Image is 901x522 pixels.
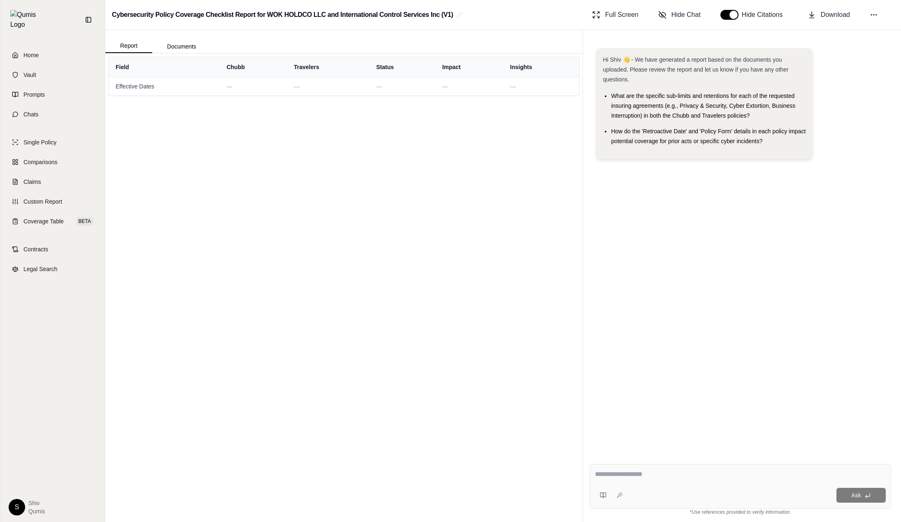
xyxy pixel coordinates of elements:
h2: Cybersecurity Policy Coverage Checklist Report for WOK HOLDCO LLC and International Control Servi... [112,7,453,22]
a: Chats [5,105,100,123]
button: Download [804,7,853,23]
button: Collapse sidebar [82,13,95,26]
span: Download [821,10,850,20]
span: — [294,83,300,90]
span: Effective Dates [116,82,214,90]
a: Single Policy [5,133,100,151]
span: Custom Report [23,197,62,206]
span: Contracts [23,245,48,253]
span: — [442,83,448,90]
span: What are the specific sub-limits and retentions for each of the requested insuring agreements (e.... [611,93,795,119]
th: Impact [436,57,504,77]
div: S [9,499,25,515]
a: Coverage TableBETA [5,212,100,230]
a: Claims [5,173,100,191]
span: Hide Chat [671,10,701,20]
span: Qumis [28,507,45,515]
span: Hide Citations [742,10,788,20]
span: Hi Shiv 👋 - We have generated a report based on the documents you uploaded. Please review the rep... [603,56,788,83]
span: Comparisons [23,158,57,166]
button: Report [105,39,152,53]
a: Vault [5,66,100,84]
div: *Use references provided to verify information. [590,509,891,515]
button: Ask [836,488,886,503]
a: Custom Report [5,193,100,211]
a: Prompts [5,86,100,104]
th: Status [369,57,435,77]
span: — [376,83,382,90]
th: Insights [504,57,579,77]
button: Documents [152,40,211,53]
span: Full Screen [605,10,639,20]
span: Ask [851,492,861,499]
th: Chubb [220,57,287,77]
span: — [510,83,516,90]
span: Claims [23,178,41,186]
button: Full Screen [589,7,642,23]
a: Home [5,46,100,64]
span: Prompts [23,90,45,99]
span: BETA [76,217,93,225]
th: Travelers [287,57,369,77]
span: Home [23,51,39,59]
img: Qumis Logo [10,10,41,30]
th: Field [109,57,220,77]
a: Legal Search [5,260,100,278]
span: Chats [23,110,39,118]
span: Single Policy [23,138,56,146]
span: Legal Search [23,265,58,273]
button: Hide Chat [655,7,704,23]
span: Coverage Table [23,217,64,225]
span: — [227,83,232,90]
span: Shiv [28,499,45,507]
a: Contracts [5,240,100,258]
span: How do the 'Retroactive Date' and 'Policy Form' details in each policy impact potential coverage ... [611,128,806,144]
span: Vault [23,71,36,79]
a: Comparisons [5,153,100,171]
